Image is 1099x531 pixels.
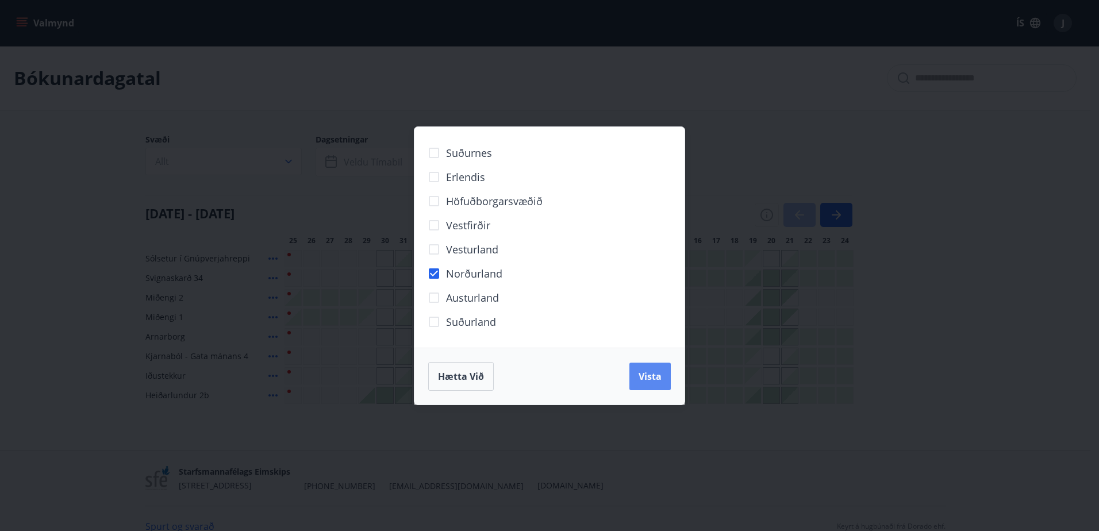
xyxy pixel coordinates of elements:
span: Suðurland [446,314,496,329]
span: Vestfirðir [446,218,490,233]
span: Suðurnes [446,145,492,160]
span: Höfuðborgarsvæðið [446,194,543,209]
button: Hætta við [428,362,494,391]
span: Hætta við [438,370,484,383]
button: Vista [629,363,671,390]
span: Vesturland [446,242,498,257]
span: Norðurland [446,266,502,281]
span: Vista [639,370,662,383]
span: Austurland [446,290,499,305]
span: Erlendis [446,170,485,184]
